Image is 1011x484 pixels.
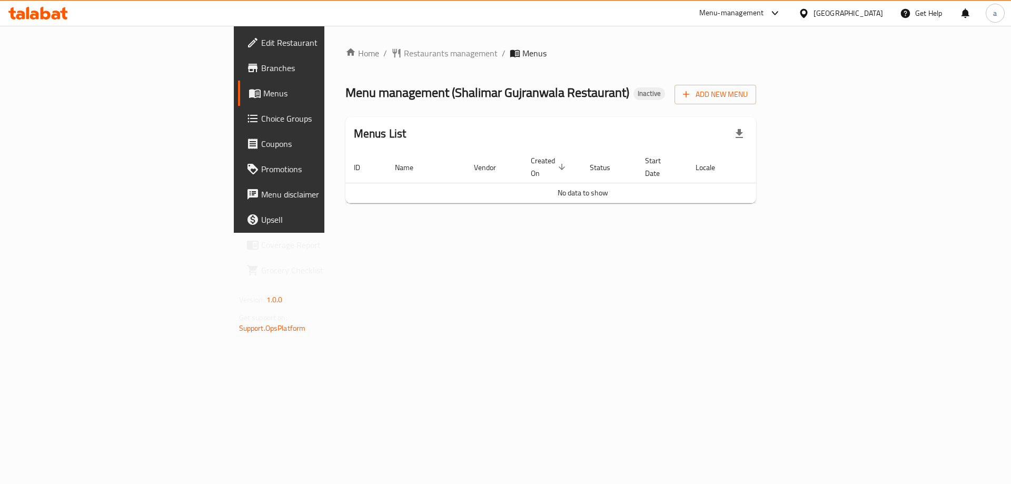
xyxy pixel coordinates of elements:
[696,161,729,174] span: Locale
[391,47,498,60] a: Restaurants management
[239,293,265,307] span: Version:
[502,47,506,60] li: /
[395,161,427,174] span: Name
[261,239,394,251] span: Coverage Report
[645,154,675,180] span: Start Date
[239,321,306,335] a: Support.OpsPlatform
[522,47,547,60] span: Menus
[239,311,288,324] span: Get support on:
[266,293,283,307] span: 1.0.0
[238,30,403,55] a: Edit Restaurant
[238,207,403,232] a: Upsell
[354,126,407,142] h2: Menus List
[238,131,403,156] a: Coupons
[263,87,394,100] span: Menus
[345,151,820,203] table: enhanced table
[633,87,665,100] div: Inactive
[633,89,665,98] span: Inactive
[238,232,403,258] a: Coverage Report
[238,81,403,106] a: Menus
[238,182,403,207] a: Menu disclaimer
[993,7,997,19] span: a
[474,161,510,174] span: Vendor
[345,81,629,104] span: Menu management ( Shalimar Gujranwala Restaurant )
[238,106,403,131] a: Choice Groups
[261,163,394,175] span: Promotions
[261,213,394,226] span: Upsell
[814,7,883,19] div: [GEOGRAPHIC_DATA]
[261,112,394,125] span: Choice Groups
[261,137,394,150] span: Coupons
[238,55,403,81] a: Branches
[261,36,394,49] span: Edit Restaurant
[345,47,757,60] nav: breadcrumb
[741,151,820,183] th: Actions
[404,47,498,60] span: Restaurants management
[558,186,608,200] span: No data to show
[683,88,748,101] span: Add New Menu
[354,161,374,174] span: ID
[590,161,624,174] span: Status
[675,85,756,104] button: Add New Menu
[261,62,394,74] span: Branches
[727,121,752,146] div: Export file
[531,154,569,180] span: Created On
[238,258,403,283] a: Grocery Checklist
[261,188,394,201] span: Menu disclaimer
[699,7,764,19] div: Menu-management
[238,156,403,182] a: Promotions
[261,264,394,276] span: Grocery Checklist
